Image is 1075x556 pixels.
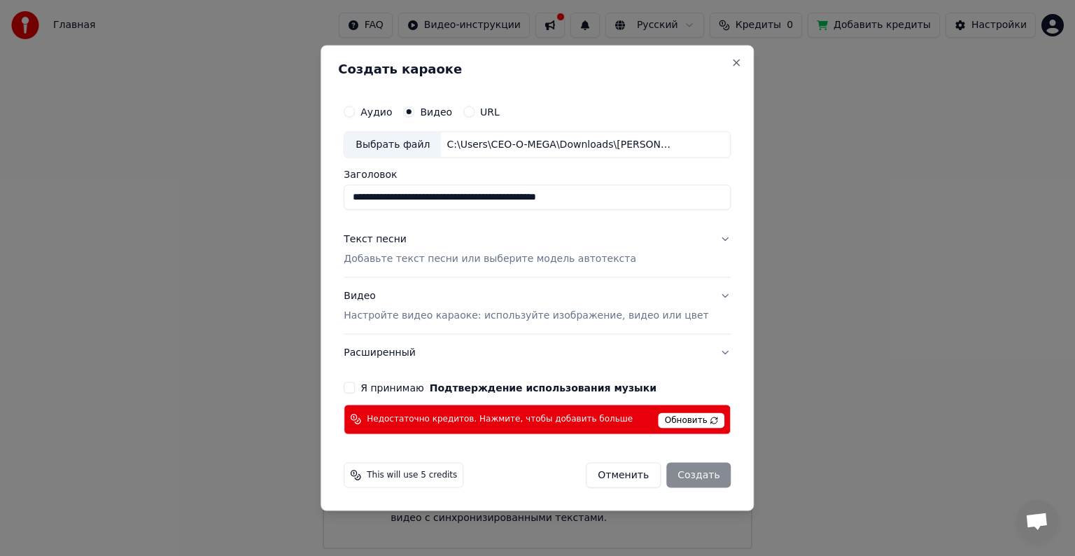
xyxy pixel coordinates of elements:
p: Добавьте текст песни или выберите модель автотекста [344,252,636,266]
label: URL [480,107,500,117]
span: Недостаточно кредитов. Нажмите, чтобы добавить больше [367,414,633,425]
label: Я принимаю [360,382,656,392]
label: Аудио [360,107,392,117]
label: Заголовок [344,169,731,179]
span: This will use 5 credits [367,469,457,480]
span: Обновить [659,412,725,428]
div: Видео [344,289,708,323]
p: Настройте видео караоке: используйте изображение, видео или цвет [344,308,708,322]
div: C:\Users\CEO-O-MEGA\Downloads\[PERSON_NAME] - Берёзовые сны (В.[PERSON_NAME]Фере).mp4 [441,138,679,152]
div: Текст песни [344,232,407,246]
label: Видео [420,107,452,117]
button: Расширенный [344,334,731,370]
div: Выбрать файл [344,132,441,158]
button: Отменить [586,462,661,487]
h2: Создать караоке [338,63,736,76]
button: ВидеоНастройте видео караоке: используйте изображение, видео или цвет [344,278,731,334]
button: Текст песниДобавьте текст песни или выберите модель автотекста [344,221,731,277]
button: Я принимаю [430,382,656,392]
